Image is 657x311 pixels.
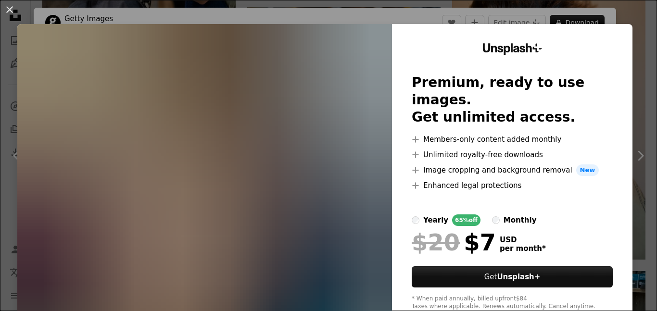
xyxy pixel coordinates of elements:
div: 65% off [452,214,480,226]
span: $20 [412,230,460,255]
div: yearly [423,214,448,226]
span: USD [500,236,546,244]
div: monthly [504,214,537,226]
strong: Unsplash+ [497,273,540,281]
div: * When paid annually, billed upfront $84 Taxes where applicable. Renews automatically. Cancel any... [412,295,613,311]
input: yearly65%off [412,216,419,224]
input: monthly [492,216,500,224]
li: Image cropping and background removal [412,164,613,176]
button: GetUnsplash+ [412,266,613,287]
li: Unlimited royalty-free downloads [412,149,613,161]
h2: Premium, ready to use images. Get unlimited access. [412,74,613,126]
span: per month * [500,244,546,253]
li: Enhanced legal protections [412,180,613,191]
div: $7 [412,230,496,255]
span: New [576,164,599,176]
li: Members-only content added monthly [412,134,613,145]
